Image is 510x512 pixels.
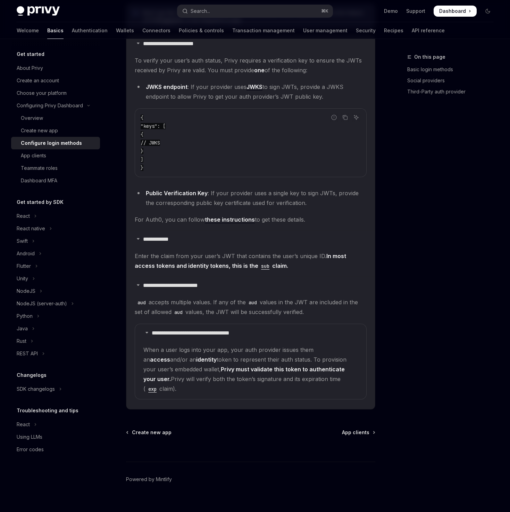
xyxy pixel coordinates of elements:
code: sub [258,262,272,270]
div: Unity [17,274,28,283]
a: Recipes [384,22,403,39]
button: Toggle Android section [11,247,100,260]
a: Support [406,8,425,15]
span: } [141,165,143,171]
span: For Auth0, you can follow to get these details. [135,215,367,224]
button: Toggle SDK changelogs section [11,383,100,395]
a: Security [356,22,376,39]
div: Create new app [21,126,58,135]
button: Toggle Swift section [11,235,100,247]
a: Powered by Mintlify [126,476,172,483]
h5: Troubleshooting and tips [17,406,78,415]
button: Toggle Python section [11,310,100,322]
a: Using LLMs [11,431,100,443]
strong: identity [196,356,217,363]
div: React native [17,224,45,233]
h5: Get started [17,50,44,58]
strong: one [254,67,265,74]
button: Toggle Java section [11,322,100,335]
span: Create new app [132,429,172,436]
button: Toggle Configuring Privy Dashboard section [11,99,100,112]
a: Teammate roles [11,162,100,174]
a: Error codes [11,443,100,456]
div: NodeJS [17,287,35,295]
div: Python [17,312,33,320]
a: About Privy [11,62,100,74]
a: sub [258,262,272,269]
h5: Get started by SDK [17,198,64,206]
img: dark logo [17,6,60,16]
button: Toggle Rust section [11,335,100,347]
span: accepts multiple values. If any of the values in the JWT are included in the set of allowed value... [135,297,367,317]
button: Toggle React section [11,210,100,222]
strong: access [150,356,170,363]
a: App clients [11,149,100,162]
a: Social providers [407,75,499,86]
div: Using LLMs [17,433,42,441]
code: aud [246,299,260,306]
div: Choose your platform [17,89,67,97]
a: Dashboard MFA [11,174,100,187]
code: aud [172,308,185,316]
a: App clients [342,429,375,436]
div: Create an account [17,76,59,85]
span: ] [141,156,143,163]
a: Wallets [116,22,134,39]
a: Basics [47,22,64,39]
div: Android [17,249,35,258]
a: Choose your platform [11,87,100,99]
button: Open search [177,5,333,17]
span: } [141,148,143,154]
a: API reference [412,22,445,39]
button: Report incorrect code [329,113,338,122]
a: Create new app [11,124,100,137]
span: { [141,115,143,121]
button: Toggle dark mode [482,6,493,17]
div: Flutter [17,262,31,270]
a: Create an account [11,74,100,87]
span: Enter the claim from your user’s JWT that contains the user’s unique ID. [135,251,367,271]
div: REST API [17,349,38,358]
span: { [141,131,143,138]
button: Toggle REST API section [11,347,100,360]
button: Ask AI [352,113,361,122]
strong: Privy must validate this token to authenticate your user. [143,366,345,382]
button: Toggle Unity section [11,272,100,285]
li: : If your provider uses a single key to sign JWTs, provide the corresponding public key certifica... [135,188,367,208]
div: Swift [17,237,28,245]
a: Configure login methods [11,137,100,149]
span: Dashboard [439,8,466,15]
span: // JWKS [141,140,160,146]
a: Policies & controls [179,22,224,39]
a: exp [145,385,159,392]
div: Configuring Privy Dashboard [17,101,83,110]
button: Copy the contents from the code block [341,113,350,122]
button: Toggle NodeJS (server-auth) section [11,297,100,310]
span: To verify your user’s auth status, Privy requires a verification key to ensure the JWTs received ... [135,56,367,75]
div: Overview [21,114,43,122]
a: JWKS [246,83,262,91]
h5: Changelogs [17,371,47,379]
div: Configure login methods [21,139,82,147]
a: Overview [11,112,100,124]
button: Toggle NodeJS section [11,285,100,297]
a: User management [303,22,348,39]
a: Third-Party auth provider [407,86,499,97]
span: App clients [342,429,369,436]
a: Welcome [17,22,39,39]
strong: Public Verification Key [146,190,208,197]
code: aud [135,299,149,306]
div: Dashboard MFA [21,176,57,185]
div: Teammate roles [21,164,58,172]
button: Toggle React section [11,418,100,431]
div: Java [17,324,28,333]
div: Rust [17,337,26,345]
a: Transaction management [232,22,295,39]
a: Create new app [127,429,172,436]
button: Toggle React native section [11,222,100,235]
a: Basic login methods [407,64,499,75]
span: "keys": [ [141,123,166,129]
span: On this page [414,53,445,61]
a: Demo [384,8,398,15]
a: Dashboard [434,6,477,17]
